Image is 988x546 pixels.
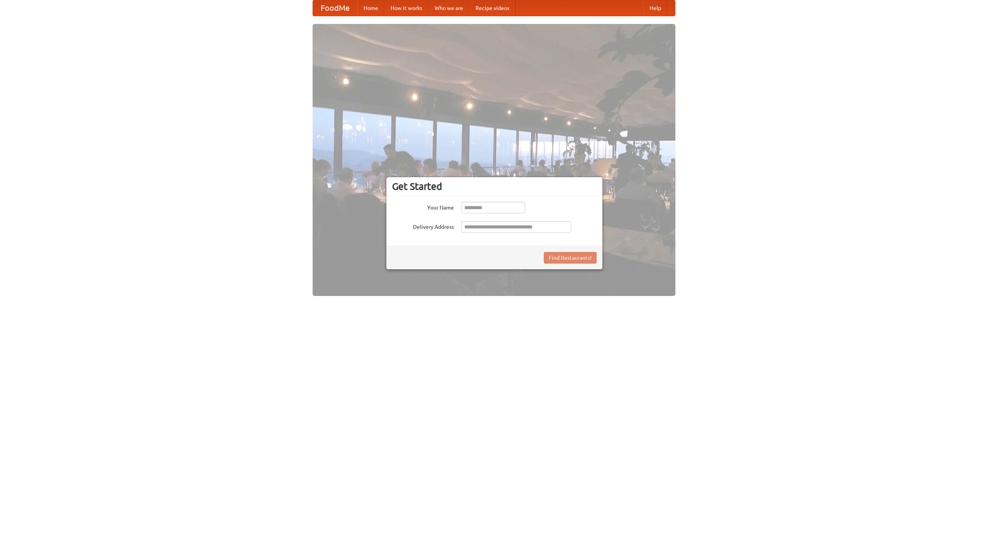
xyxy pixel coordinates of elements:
a: Recipe videos [469,0,516,16]
a: Who we are [428,0,469,16]
button: Find Restaurants! [544,252,597,264]
a: FoodMe [313,0,357,16]
label: Delivery Address [392,221,454,231]
a: How it works [384,0,428,16]
a: Home [357,0,384,16]
h3: Get Started [392,181,597,192]
a: Help [643,0,667,16]
label: Your Name [392,202,454,211]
